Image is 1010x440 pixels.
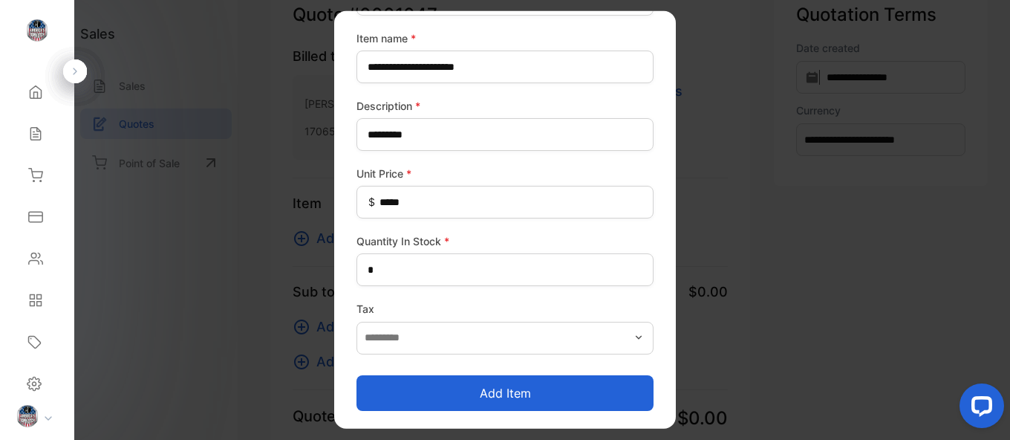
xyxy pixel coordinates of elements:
[356,166,654,181] label: Unit Price
[356,98,654,114] label: Description
[356,301,654,317] label: Tax
[948,378,1010,440] iframe: LiveChat chat widget
[26,19,48,42] img: logo
[16,405,39,427] img: profile
[368,194,375,210] span: $
[356,30,654,46] label: Item name
[356,233,654,249] label: Quantity In Stock
[356,375,654,410] button: Add item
